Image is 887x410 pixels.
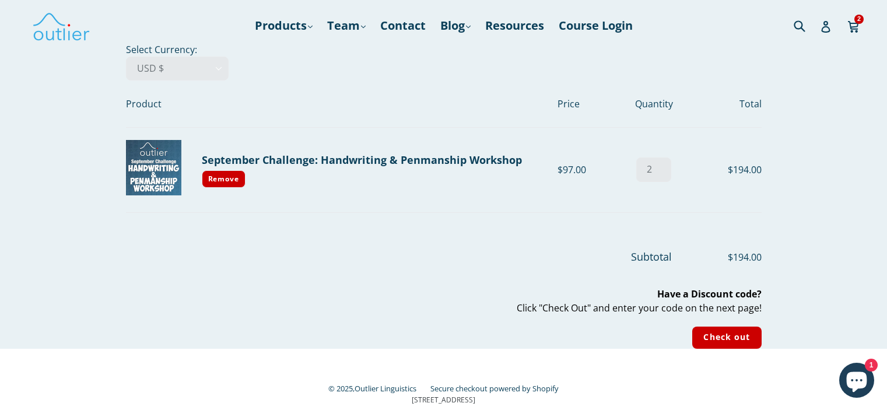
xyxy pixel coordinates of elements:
input: Search [791,13,823,37]
div: $194.00 [693,163,762,177]
a: Course Login [553,15,639,36]
th: Quantity [615,80,692,127]
a: September Challenge: Handwriting & Penmanship Workshop [202,152,522,166]
div: Select Currency: [94,43,794,349]
span: Subtotal [631,250,672,264]
a: Remove [202,170,246,187]
a: Products [249,15,318,36]
span: $194.00 [674,250,762,264]
th: Price [558,80,616,127]
a: Secure checkout powered by Shopify [430,383,559,394]
a: Contact [374,15,432,36]
p: Click "Check Out" and enter your code on the next page! [126,287,762,315]
th: Product [126,80,558,127]
img: September Challenge: Handwriting & Penmanship Workshop [126,140,181,195]
a: 2 [847,12,861,39]
small: © 2025, [328,383,428,394]
b: Have a Discount code? [657,288,762,300]
inbox-online-store-chat: Shopify online store chat [836,363,878,401]
a: Blog [434,15,476,36]
a: Team [321,15,371,36]
img: Outlier Linguistics [32,9,90,43]
input: Check out [692,326,761,349]
a: Outlier Linguistics [355,383,416,394]
p: [STREET_ADDRESS] [126,395,762,405]
a: Resources [479,15,550,36]
span: 2 [854,15,864,23]
th: Total [693,80,762,127]
div: $97.00 [558,163,616,177]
